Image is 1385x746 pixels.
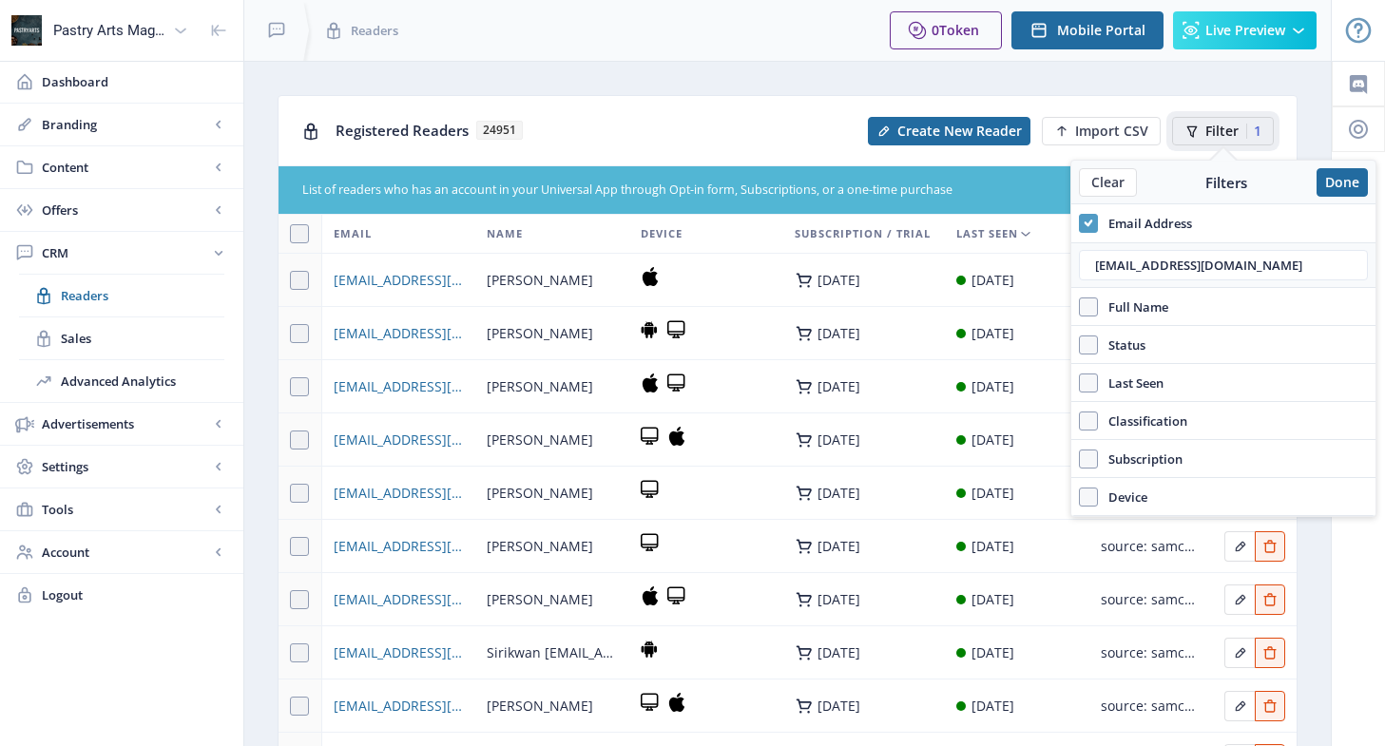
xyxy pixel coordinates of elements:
span: Mobile Portal [1057,23,1145,38]
div: [DATE] [818,379,860,394]
span: [PERSON_NAME] [487,482,593,505]
a: Advanced Analytics [19,360,224,402]
span: Subscription / Trial [795,222,931,245]
span: Token [939,21,979,39]
span: Full Name [1098,296,1168,318]
a: [EMAIL_ADDRESS][DOMAIN_NAME] [334,535,465,558]
span: 24951 [476,121,523,140]
span: Import CSV [1075,124,1148,139]
span: Filter [1205,124,1239,139]
a: Edit page [1255,695,1285,713]
span: Settings [42,457,209,476]
img: properties.app_icon.png [11,15,42,46]
a: Edit page [1224,535,1255,553]
a: [EMAIL_ADDRESS][DOMAIN_NAME] [334,695,465,717]
div: [DATE] [818,432,860,448]
span: Advertisements [42,414,209,433]
a: New page [1030,117,1161,145]
span: Classification [1098,410,1187,432]
div: [DATE] [971,482,1014,505]
div: [DATE] [971,269,1014,292]
a: [EMAIL_ADDRESS][DOMAIN_NAME] [334,322,465,345]
a: [EMAIL_ADDRESS][DOMAIN_NAME] [334,375,465,398]
div: [DATE] [818,698,860,714]
div: [DATE] [971,375,1014,398]
div: [DATE] [971,429,1014,451]
span: Tools [42,500,209,519]
div: [DATE] [971,695,1014,717]
span: Sirikwan [EMAIL_ADDRESS][DOMAIN_NAME] [487,641,618,664]
span: Offers [42,201,209,220]
span: Name [487,222,523,245]
button: Clear [1079,168,1137,197]
a: [EMAIL_ADDRESS][DOMAIN_NAME] [334,641,465,664]
a: [EMAIL_ADDRESS][DOMAIN_NAME] [334,429,465,451]
a: Edit page [1224,695,1255,713]
div: source: samcart-purchase [1101,695,1196,717]
span: CRM [42,243,209,262]
a: Edit page [1224,641,1255,660]
span: Email [334,222,372,245]
span: Device [641,222,683,245]
span: Advanced Analytics [61,372,224,391]
div: 1 [1246,124,1261,139]
div: List of readers who has an account in your Universal App through Opt-in form, Subscriptions, or a... [302,182,1160,200]
div: [DATE] [971,535,1014,558]
span: Last Seen [1098,372,1164,394]
div: Pastry Arts Magazine [53,10,165,51]
a: [EMAIL_ADDRESS][DOMAIN_NAME] [334,482,465,505]
span: Device [1098,486,1147,508]
button: Create New Reader [868,117,1030,145]
span: Status [1098,334,1145,356]
span: Content [42,158,209,177]
span: Last Seen [956,222,1018,245]
span: Readers [351,21,398,40]
button: Live Preview [1173,11,1317,49]
div: [DATE] [818,273,860,288]
div: [DATE] [971,588,1014,611]
div: source: samcart-purchase [1101,641,1196,664]
span: [PERSON_NAME] [487,588,593,611]
a: [EMAIL_ADDRESS][DOMAIN_NAME] [334,269,465,292]
a: Edit page [1255,588,1285,606]
button: 0Token [890,11,1002,49]
div: [DATE] [971,322,1014,345]
a: Edit page [1255,535,1285,553]
a: Readers [19,275,224,316]
span: [PERSON_NAME] [487,695,593,717]
span: Logout [42,585,228,604]
span: [PERSON_NAME] [487,429,593,451]
span: [PERSON_NAME] [487,535,593,558]
button: Filter1 [1172,117,1274,145]
div: [DATE] [818,326,860,341]
div: source: samcart-purchase [1101,588,1196,611]
div: Filters [1137,173,1317,192]
span: Readers [61,286,224,305]
span: [PERSON_NAME] [487,322,593,345]
a: New page [856,117,1030,145]
div: [DATE] [818,539,860,554]
span: [PERSON_NAME] [487,269,593,292]
a: Sales [19,317,224,359]
span: Email Address [1098,212,1192,235]
a: Edit page [1255,641,1285,660]
span: Create New Reader [897,124,1022,139]
div: [DATE] [818,645,860,660]
div: [DATE] [818,486,860,501]
span: Subscription [1098,448,1183,470]
button: Done [1317,168,1368,197]
button: Import CSV [1042,117,1161,145]
span: Dashboard [42,72,228,91]
span: Sales [61,329,224,348]
a: [EMAIL_ADDRESS][DOMAIN_NAME] [334,588,465,611]
button: Mobile Portal [1011,11,1164,49]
